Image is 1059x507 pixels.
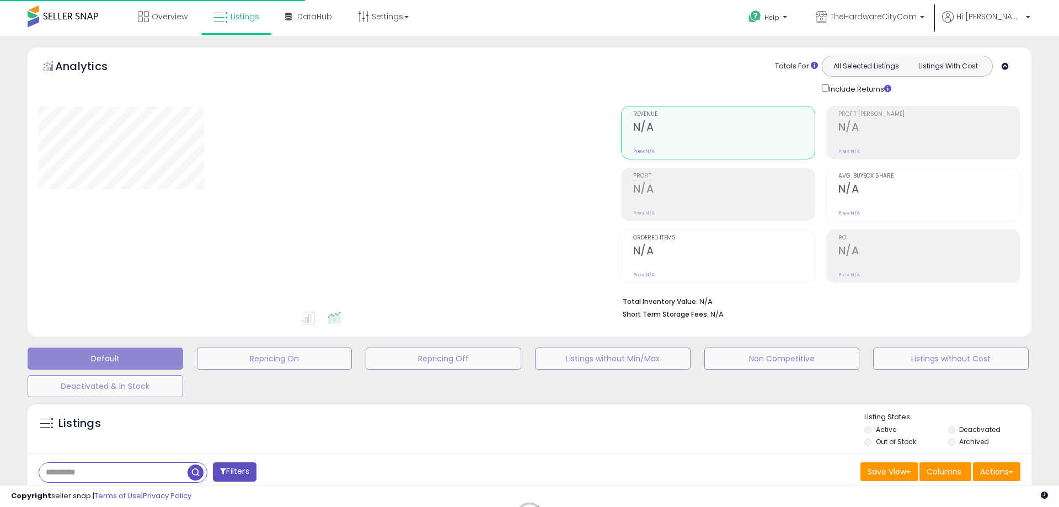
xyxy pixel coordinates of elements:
span: Help [764,13,779,22]
span: Overview [152,11,188,22]
h5: Analytics [55,58,129,77]
button: Repricing On [197,348,352,370]
div: Include Returns [814,82,905,95]
span: TheHardwareCityCom [830,11,917,22]
button: Listings With Cost [907,59,989,73]
span: Ordered Items [633,235,815,241]
button: All Selected Listings [825,59,907,73]
small: Prev: N/A [633,271,655,278]
div: seller snap | | [11,491,191,501]
h2: N/A [838,183,1020,198]
strong: Copyright [11,490,51,501]
a: Help [740,2,798,36]
span: Avg. Buybox Share [838,173,1020,179]
span: ROI [838,235,1020,241]
span: Revenue [633,111,815,118]
small: Prev: N/A [633,148,655,154]
span: Profit [PERSON_NAME] [838,111,1020,118]
h2: N/A [633,121,815,136]
h2: N/A [633,183,815,198]
h2: N/A [633,244,815,259]
h2: N/A [838,121,1020,136]
div: Totals For [775,61,818,72]
h2: N/A [838,244,1020,259]
button: Deactivated & In Stock [28,375,183,397]
a: Hi [PERSON_NAME] [942,11,1030,36]
button: Listings without Min/Max [535,348,691,370]
button: Non Competitive [704,348,860,370]
span: Listings [231,11,259,22]
span: Hi [PERSON_NAME] [956,11,1023,22]
button: Default [28,348,183,370]
small: Prev: N/A [838,148,860,154]
small: Prev: N/A [633,210,655,216]
span: N/A [710,309,724,319]
button: Listings without Cost [873,348,1029,370]
small: Prev: N/A [838,210,860,216]
span: Profit [633,173,815,179]
span: DataHub [297,11,332,22]
b: Total Inventory Value: [623,297,698,306]
button: Repricing Off [366,348,521,370]
i: Get Help [748,10,762,24]
small: Prev: N/A [838,271,860,278]
b: Short Term Storage Fees: [623,309,709,319]
li: N/A [623,294,1012,307]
